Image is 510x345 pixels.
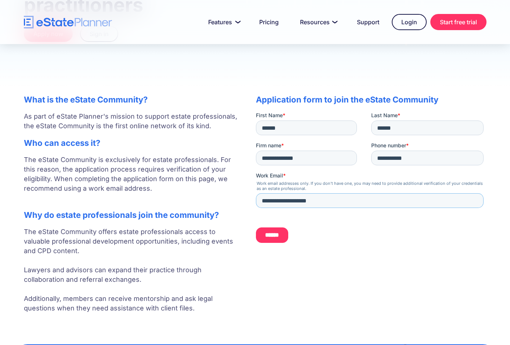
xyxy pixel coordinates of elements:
a: Start free trial [430,14,487,30]
p: The eState Community is exclusively for estate professionals. For this reason, the application pr... [24,155,241,203]
h2: Why do estate professionals join the community? [24,210,241,220]
a: Resources [291,15,344,29]
a: Support [348,15,388,29]
h2: Who can access it? [24,138,241,148]
h2: What is the eState Community? [24,95,241,104]
h2: Application form to join the eState Community [256,95,487,104]
a: home [24,16,112,29]
p: As part of eState Planner's mission to support estate professionals, the eState Community is the ... [24,112,241,131]
a: Features [199,15,247,29]
iframe: Form 0 [256,112,487,249]
a: Login [392,14,427,30]
p: The eState Community offers estate professionals access to valuable professional development oppo... [24,227,241,313]
a: Pricing [250,15,287,29]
